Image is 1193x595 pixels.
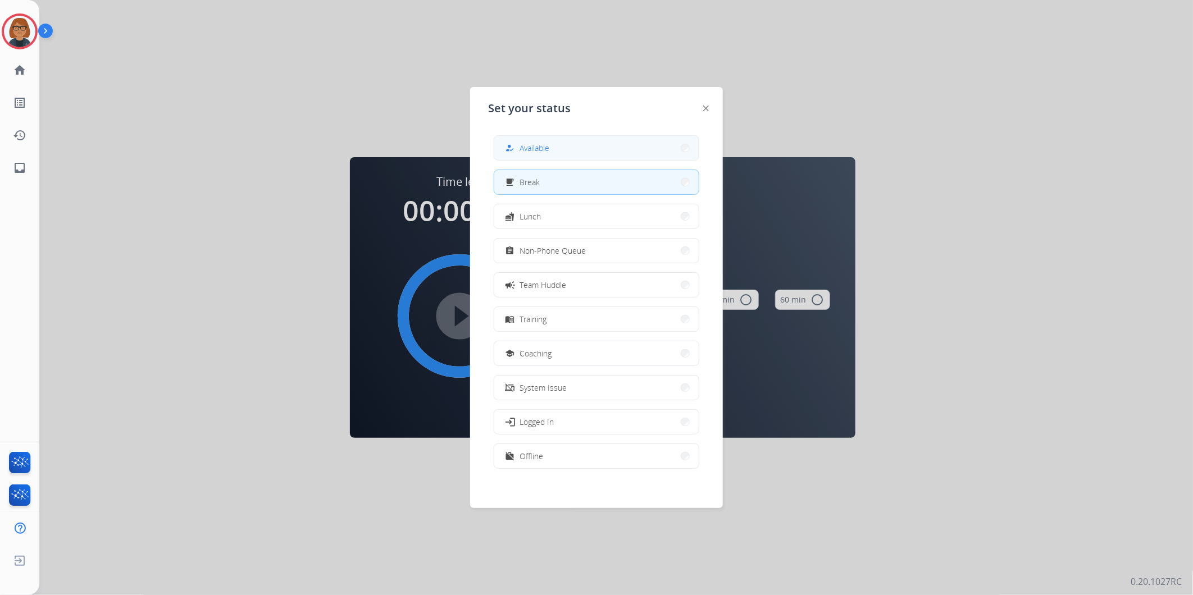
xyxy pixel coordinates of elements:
mat-icon: phonelink_off [506,383,515,392]
mat-icon: free_breakfast [506,177,515,187]
button: Break [494,170,699,194]
span: Training [520,313,547,325]
p: 0.20.1027RC [1131,575,1182,588]
button: Non-Phone Queue [494,239,699,263]
span: Lunch [520,210,541,222]
span: System Issue [520,382,567,393]
img: avatar [4,16,35,47]
mat-icon: home [13,63,26,77]
span: Available [520,142,549,154]
span: Coaching [520,347,552,359]
button: Offline [494,444,699,468]
mat-icon: assignment [506,246,515,255]
button: Logged In [494,410,699,434]
button: System Issue [494,376,699,400]
mat-icon: how_to_reg [506,143,515,153]
span: Team Huddle [520,279,566,291]
mat-icon: list_alt [13,96,26,109]
button: Lunch [494,204,699,228]
mat-icon: inbox [13,161,26,175]
img: close-button [703,106,709,111]
span: Set your status [488,100,571,116]
mat-icon: login [504,416,516,427]
button: Training [494,307,699,331]
button: Team Huddle [494,273,699,297]
mat-icon: history [13,129,26,142]
mat-icon: work_off [506,451,515,461]
mat-icon: fastfood [506,212,515,221]
span: Offline [520,450,543,462]
mat-icon: menu_book [506,314,515,324]
span: Non-Phone Queue [520,245,586,257]
span: Break [520,176,540,188]
button: Coaching [494,341,699,365]
mat-icon: campaign [504,279,516,290]
button: Available [494,136,699,160]
span: Logged In [520,416,554,428]
mat-icon: school [506,349,515,358]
